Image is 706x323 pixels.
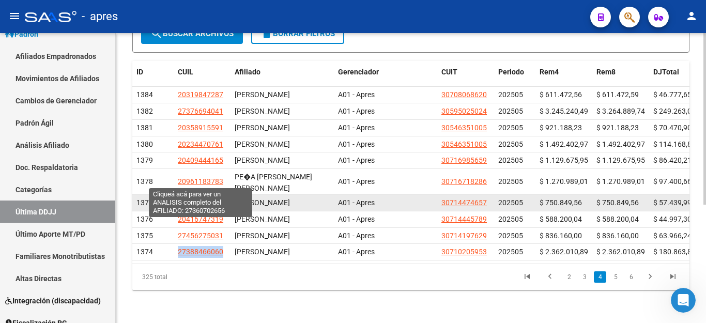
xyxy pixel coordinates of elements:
div: $ 57.439,99 [653,197,702,209]
span: 30546351005 [441,140,487,148]
div: $ 1.270.989,01 [540,176,588,188]
datatable-header-cell: ID [132,61,174,83]
textarea: Escribe un mensaje... [9,222,198,240]
span: 30714197629 [441,232,487,240]
span: [PERSON_NAME] [235,156,290,164]
div: Valeria dice… [8,183,198,234]
div: $ 180.863,83 [653,246,702,258]
span: 30714474657 [441,198,487,207]
span: 30716718286 [441,177,487,186]
datatable-header-cell: Rem4 [535,61,592,83]
iframe: Intercom live chat [671,288,696,313]
div: $ 46.777,65 [653,89,702,101]
span: 30595025024 [441,107,487,115]
div: $ 3.245.240,49 [540,105,588,117]
li: page 3 [577,268,592,286]
span: 202505 [498,140,523,148]
div: $ 611.472,56 [540,89,588,101]
span: 202505 [498,232,523,240]
span: 1379 [136,156,153,164]
span: CUIL [178,68,193,76]
div: $ 70.470,90 [653,122,702,134]
a: go to first page [517,271,537,283]
div: $ 97.400,66 [653,176,702,188]
img: Profile image for Fin [29,6,46,22]
span: CUIT [441,68,457,76]
datatable-header-cell: Gerenciador [334,61,437,83]
span: 30716985659 [441,156,487,164]
span: A01 - Apres [338,248,375,256]
a: go to last page [663,271,683,283]
div: $ 114.168,83 [653,139,702,150]
span: 20234470761 [178,140,223,148]
a: go to previous page [540,271,560,283]
div: $ 1.270.989,01 [596,176,645,188]
div: $ 611.472,59 [596,89,645,101]
div: y no se como decidir a que gerenciador ponerlo...si a Apres o a z99. Porque ahi no entiendo la fi... [37,139,198,182]
span: 30546351005 [441,124,487,132]
span: Borrar Filtros [260,29,335,38]
span: 20416747319 [178,215,223,223]
span: [PERSON_NAME] [235,232,290,240]
div: Cerrar [181,4,200,23]
div: $ 921.188,23 [540,122,588,134]
span: 20319847287 [178,90,223,99]
span: 1378 [136,177,153,186]
span: 27376694041 [178,107,223,115]
span: 20358915591 [178,124,223,132]
datatable-header-cell: Periodo [494,61,535,83]
mat-icon: menu [8,10,21,22]
span: A01 - Apres [338,177,375,186]
span: 27456275031 [178,232,223,240]
a: go to next page [640,271,660,283]
a: 6 [625,271,637,283]
div: $ 3.264.889,74 [596,105,645,117]
span: [PERSON_NAME] [235,215,290,223]
datatable-header-cell: Rem8 [592,61,649,83]
span: Integración (discapacidad) [5,295,101,306]
span: [PERSON_NAME] [235,124,290,132]
span: PE�A [PERSON_NAME] [PERSON_NAME] [235,173,312,193]
h1: Fin [50,10,63,18]
span: A01 - Apres [338,107,375,115]
span: 1380 [136,140,153,148]
span: 20409444165 [178,156,223,164]
span: 30710205953 [441,248,487,256]
span: A01 - Apres [338,156,375,164]
div: $ 63.966,24 [653,230,702,242]
span: 20961183783 [178,177,223,186]
span: A01 - Apres [338,232,375,240]
button: Selector de gif [33,244,41,252]
div: $ 44.997,30 [653,213,702,225]
span: Rem8 [596,68,616,76]
span: 202505 [498,107,523,115]
span: 202505 [498,177,523,186]
div: $ 1.129.675,95 [596,155,645,166]
span: Buscar Archivos [150,29,234,38]
button: Borrar Filtros [251,23,344,44]
span: ID [136,68,143,76]
div: $ 249.263,01 [653,105,702,117]
span: 1376 [136,215,153,223]
span: [PERSON_NAME] [235,248,290,256]
span: 30714445789 [441,215,487,223]
div: comprende que hace un par de meses estoy aprendiendo esto [PERSON_NAME] [45,189,190,220]
span: A01 - Apres [338,198,375,207]
span: [PERSON_NAME] [235,140,290,148]
datatable-header-cell: CUIT [437,61,494,83]
div: $ 750.849,56 [540,197,588,209]
span: 1381 [136,124,153,132]
span: 202505 [498,215,523,223]
div: Valeria dice… [8,139,198,183]
div: $ 86.420,21 [653,155,702,166]
span: 27388466060 [178,248,223,256]
span: 30708068620 [441,90,487,99]
span: [PERSON_NAME] [235,198,290,207]
datatable-header-cell: CUIL [174,61,231,83]
span: 202505 [498,156,523,164]
span: 1374 [136,248,153,256]
div: $ 1.129.675,95 [540,155,588,166]
a: 4 [594,271,606,283]
button: Start recording [66,244,74,252]
span: A01 - Apres [338,90,375,99]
